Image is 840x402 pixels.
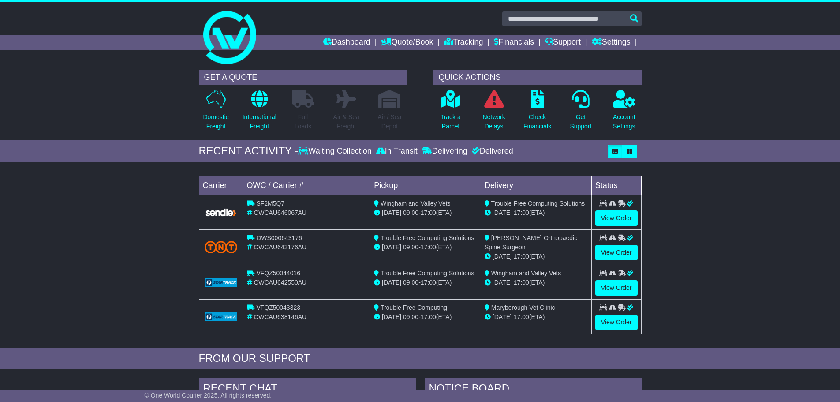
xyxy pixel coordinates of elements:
div: RECENT CHAT [199,378,416,402]
span: Trouble Free Computing [381,304,447,311]
span: 17:00 [514,279,529,286]
a: View Order [595,210,638,226]
span: [DATE] [382,279,401,286]
span: [DATE] [493,279,512,286]
span: OWCAU638146AU [254,313,306,320]
img: GetCarrierServiceLogo [205,208,238,217]
span: 17:00 [514,209,529,216]
span: Maryborough Vet Clinic [491,304,555,311]
span: 09:00 [403,209,418,216]
span: OWCAU643176AU [254,244,306,251]
p: Domestic Freight [203,113,228,131]
a: Tracking [444,35,483,50]
span: Trouble Free Computing Solutions [491,200,585,207]
span: OWS000643176 [256,234,302,241]
span: OWCAU642550AU [254,279,306,286]
p: Air / Sea Depot [378,113,402,131]
a: Quote/Book [381,35,433,50]
td: Pickup [370,176,481,195]
div: - (ETA) [374,208,477,218]
div: NOTICE BOARD [425,378,642,402]
p: International Freight [243,113,276,131]
div: (ETA) [485,252,588,261]
span: [DATE] [382,209,401,216]
div: In Transit [374,147,420,156]
div: FROM OUR SUPPORT [199,352,642,365]
p: Check Financials [523,113,551,131]
span: [DATE] [382,244,401,251]
a: Support [545,35,581,50]
span: Wingham and Valley Vets [381,200,451,207]
p: Track a Parcel [441,113,461,131]
a: DomesticFreight [202,90,229,136]
div: - (ETA) [374,278,477,287]
span: [DATE] [493,253,512,260]
a: NetworkDelays [482,90,505,136]
div: RECENT ACTIVITY - [199,145,299,158]
div: QUICK ACTIONS [433,70,642,85]
span: © One World Courier 2025. All rights reserved. [145,392,272,399]
div: Waiting Collection [298,147,373,156]
a: Track aParcel [440,90,461,136]
span: 17:00 [514,253,529,260]
div: Delivered [470,147,513,156]
a: Dashboard [323,35,370,50]
span: Trouble Free Computing Solutions [381,270,474,277]
span: OWCAU646067AU [254,209,306,216]
div: GET A QUOTE [199,70,407,85]
div: - (ETA) [374,312,477,322]
a: CheckFinancials [523,90,552,136]
span: 17:00 [421,279,436,286]
span: 17:00 [421,244,436,251]
div: - (ETA) [374,243,477,252]
p: Air & Sea Freight [333,113,359,131]
a: GetSupport [569,90,592,136]
td: Delivery [481,176,591,195]
a: Settings [592,35,631,50]
p: Account Settings [613,113,635,131]
td: Status [591,176,641,195]
span: 09:00 [403,313,418,320]
img: GetCarrierServiceLogo [205,278,238,287]
span: 17:00 [514,313,529,320]
a: View Order [595,280,638,296]
div: (ETA) [485,312,588,322]
div: Delivering [420,147,470,156]
a: InternationalFreight [242,90,277,136]
span: Trouble Free Computing Solutions [381,234,474,241]
span: [PERSON_NAME] Orthopaedic Spine Surgeon [485,234,577,251]
img: GetCarrierServiceLogo [205,312,238,321]
div: (ETA) [485,278,588,287]
a: Financials [494,35,534,50]
span: 09:00 [403,279,418,286]
span: 09:00 [403,244,418,251]
img: TNT_Domestic.png [205,241,238,253]
span: Wingham and Valley Vets [491,270,561,277]
a: View Order [595,245,638,260]
a: AccountSettings [612,90,636,136]
span: 17:00 [421,209,436,216]
span: [DATE] [493,313,512,320]
a: View Order [595,315,638,330]
td: Carrier [199,176,243,195]
span: VFQZ50043323 [256,304,300,311]
span: [DATE] [382,313,401,320]
span: SF2M5Q7 [256,200,284,207]
span: 17:00 [421,313,436,320]
p: Network Delays [482,113,505,131]
p: Get Support [570,113,591,131]
div: (ETA) [485,208,588,218]
span: [DATE] [493,209,512,216]
p: Full Loads [292,113,314,131]
span: VFQZ50044016 [256,270,300,277]
td: OWC / Carrier # [243,176,370,195]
